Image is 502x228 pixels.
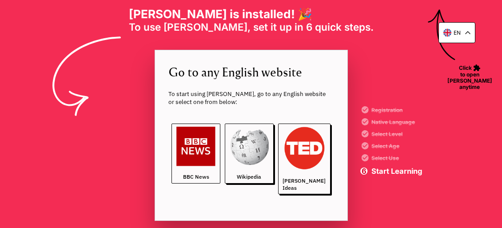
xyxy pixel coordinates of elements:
span: Select Level [371,132,422,137]
span: Native Language [371,120,422,125]
span: Select Use [371,156,422,161]
h1: [PERSON_NAME] is installed! 🎉 [129,7,374,21]
span: Click to open [PERSON_NAME] anytime [444,62,496,90]
span: Wikipedia [237,173,261,180]
a: [PERSON_NAME] Ideas [278,124,331,194]
span: To use [PERSON_NAME], set it up in 6 quick steps. [129,21,374,33]
img: wikipedia [230,127,269,166]
span: To start using [PERSON_NAME], go to any English website or select one from below: [168,90,334,106]
span: [PERSON_NAME] Ideas [283,177,326,192]
span: Start Learning [371,168,422,175]
a: Wikipedia [225,124,274,184]
img: ted [283,127,326,170]
img: bbc [176,127,216,166]
a: BBC News [171,124,220,184]
span: Registration [371,108,422,113]
p: en [454,29,461,36]
span: Go to any English website [168,64,334,80]
span: Select Age [371,144,422,149]
span: BBC News [183,173,209,180]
